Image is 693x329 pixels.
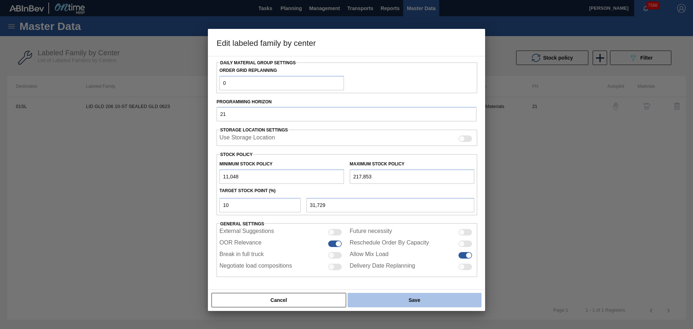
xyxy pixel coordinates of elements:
[350,228,392,237] label: Future necessity
[220,152,253,157] label: Stock Policy
[219,161,273,166] label: Minimum Stock Policy
[350,239,429,248] label: Reschedule Order By Capacity
[219,251,264,260] label: Break in full truck
[208,29,485,56] h3: Edit labeled family by center
[212,293,346,307] button: Cancel
[350,251,389,260] label: Allow Mix Load
[350,161,405,166] label: Maximum Stock Policy
[219,134,275,143] label: When enabled, the system will display stocks from different storage locations.
[220,60,296,65] span: Daily Material Group Settings
[219,263,292,271] label: Negotiate load compositions
[219,239,262,248] label: OOR Relevance
[217,97,476,107] label: Programming Horizon
[219,65,344,76] label: Order Grid Replanning
[219,228,274,237] label: External Suggestions
[219,188,276,193] label: Target Stock Point (%)
[220,127,288,133] span: Storage Location Settings
[348,293,481,307] button: Save
[350,263,415,271] label: Delivery Date Replanning
[220,221,264,226] span: General settings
